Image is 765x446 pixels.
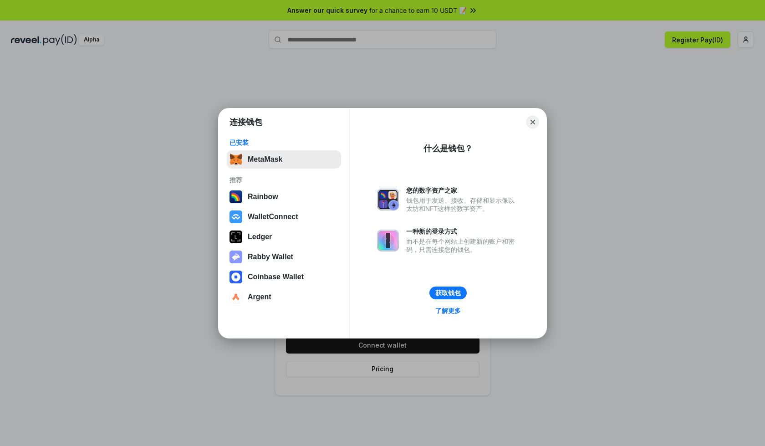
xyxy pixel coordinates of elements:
[229,231,242,243] img: svg+xml,%3Csvg%20xmlns%3D%22http%3A%2F%2Fwww.w3.org%2F2000%2Fsvg%22%20width%3D%2228%22%20height%3...
[229,138,338,147] div: 已安装
[248,293,271,301] div: Argent
[423,143,473,154] div: 什么是钱包？
[435,307,461,315] div: 了解更多
[435,289,461,297] div: 获取钱包
[248,273,304,281] div: Coinbase Wallet
[227,288,341,306] button: Argent
[406,186,519,195] div: 您的数字资产之家
[229,251,242,263] img: svg+xml,%3Csvg%20xmlns%3D%22http%3A%2F%2Fwww.w3.org%2F2000%2Fsvg%22%20fill%3D%22none%22%20viewBox...
[227,188,341,206] button: Rainbow
[227,228,341,246] button: Ledger
[526,116,539,128] button: Close
[429,287,467,299] button: 获取钱包
[377,189,399,210] img: svg+xml,%3Csvg%20xmlns%3D%22http%3A%2F%2Fwww.w3.org%2F2000%2Fsvg%22%20fill%3D%22none%22%20viewBox...
[406,196,519,213] div: 钱包用于发送、接收、存储和显示像以太坊和NFT这样的数字资产。
[227,208,341,226] button: WalletConnect
[229,153,242,166] img: svg+xml,%3Csvg%20fill%3D%22none%22%20height%3D%2233%22%20viewBox%3D%220%200%2035%2033%22%20width%...
[248,155,282,164] div: MetaMask
[229,210,242,223] img: svg+xml,%3Csvg%20width%3D%2228%22%20height%3D%2228%22%20viewBox%3D%220%200%2028%2028%22%20fill%3D...
[227,150,341,169] button: MetaMask
[227,248,341,266] button: Rabby Wallet
[229,117,262,128] h1: 连接钱包
[377,230,399,251] img: svg+xml,%3Csvg%20xmlns%3D%22http%3A%2F%2Fwww.w3.org%2F2000%2Fsvg%22%20fill%3D%22none%22%20viewBox...
[406,237,519,254] div: 而不是在每个网站上创建新的账户和密码，只需连接您的钱包。
[229,176,338,184] div: 推荐
[248,193,278,201] div: Rainbow
[248,233,272,241] div: Ledger
[430,305,466,317] a: 了解更多
[229,190,242,203] img: svg+xml,%3Csvg%20width%3D%22120%22%20height%3D%22120%22%20viewBox%3D%220%200%20120%20120%22%20fil...
[406,227,519,236] div: 一种新的登录方式
[227,268,341,286] button: Coinbase Wallet
[229,291,242,303] img: svg+xml,%3Csvg%20width%3D%2228%22%20height%3D%2228%22%20viewBox%3D%220%200%2028%2028%22%20fill%3D...
[229,271,242,283] img: svg+xml,%3Csvg%20width%3D%2228%22%20height%3D%2228%22%20viewBox%3D%220%200%2028%2028%22%20fill%3D...
[248,253,293,261] div: Rabby Wallet
[248,213,298,221] div: WalletConnect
